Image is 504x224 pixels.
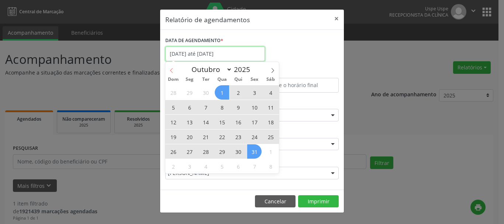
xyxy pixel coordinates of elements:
span: Novembro 1, 2025 [263,144,278,159]
span: Novembro 4, 2025 [199,159,213,173]
span: Novembro 3, 2025 [182,159,197,173]
span: Sex [246,77,263,82]
span: Sáb [263,77,279,82]
input: Year [232,65,256,74]
span: Outubro 29, 2025 [215,144,229,159]
span: Outubro 3, 2025 [247,85,262,100]
span: Setembro 29, 2025 [182,85,197,100]
span: Outubro 30, 2025 [231,144,245,159]
span: Qua [214,77,230,82]
button: Imprimir [298,195,339,208]
span: Outubro 19, 2025 [166,130,180,144]
span: Outubro 23, 2025 [231,130,245,144]
span: Outubro 20, 2025 [182,130,197,144]
span: Seg [182,77,198,82]
span: Outubro 18, 2025 [263,115,278,129]
span: Setembro 28, 2025 [166,85,180,100]
span: Outubro 25, 2025 [263,130,278,144]
input: Selecione uma data ou intervalo [165,46,265,61]
span: Outubro 15, 2025 [215,115,229,129]
select: Month [188,64,232,75]
span: Ter [198,77,214,82]
span: Outubro 28, 2025 [199,144,213,159]
label: DATA DE AGENDAMENTO [165,35,223,46]
span: Outubro 10, 2025 [247,100,262,114]
button: Close [329,10,344,28]
span: Outubro 13, 2025 [182,115,197,129]
span: Qui [230,77,246,82]
span: Outubro 8, 2025 [215,100,229,114]
span: Outubro 31, 2025 [247,144,262,159]
span: Novembro 7, 2025 [247,159,262,173]
span: Outubro 6, 2025 [182,100,197,114]
span: Outubro 16, 2025 [231,115,245,129]
span: Novembro 5, 2025 [215,159,229,173]
span: Novembro 2, 2025 [166,159,180,173]
span: Outubro 22, 2025 [215,130,229,144]
span: Outubro 2, 2025 [231,85,245,100]
input: Selecione o horário final [254,78,339,93]
span: Outubro 21, 2025 [199,130,213,144]
span: Outubro 7, 2025 [199,100,213,114]
span: Outubro 5, 2025 [166,100,180,114]
span: Outubro 12, 2025 [166,115,180,129]
span: Novembro 8, 2025 [263,159,278,173]
span: Outubro 14, 2025 [199,115,213,129]
span: Novembro 6, 2025 [231,159,245,173]
span: Outubro 26, 2025 [166,144,180,159]
button: Cancelar [255,195,296,208]
h5: Relatório de agendamentos [165,15,250,24]
span: Setembro 30, 2025 [199,85,213,100]
span: Outubro 27, 2025 [182,144,197,159]
label: ATÉ [254,66,339,78]
span: Outubro 1, 2025 [215,85,229,100]
span: Outubro 24, 2025 [247,130,262,144]
span: Outubro 9, 2025 [231,100,245,114]
span: Outubro 4, 2025 [263,85,278,100]
span: Dom [165,77,182,82]
span: Outubro 17, 2025 [247,115,262,129]
span: Outubro 11, 2025 [263,100,278,114]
